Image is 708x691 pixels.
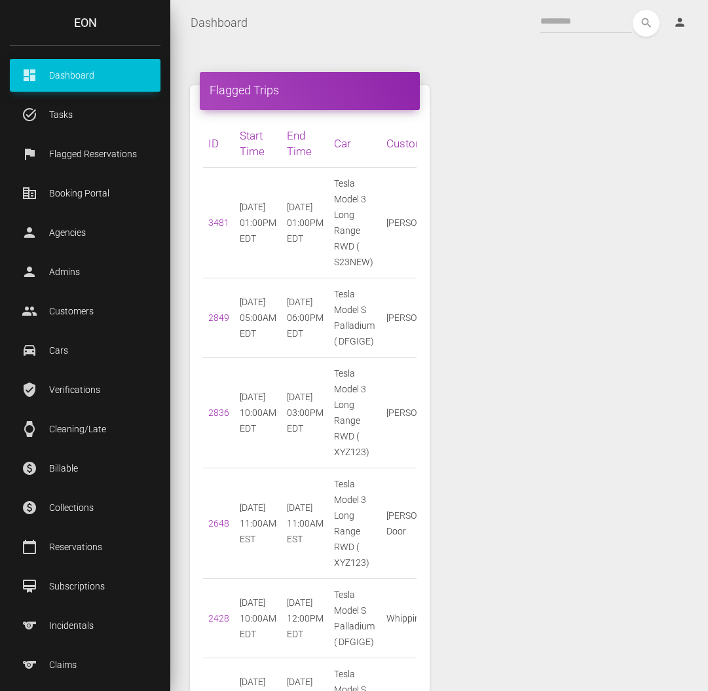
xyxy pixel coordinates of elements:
[10,59,160,92] a: dashboard Dashboard
[329,168,381,278] td: Tesla Model 3 Long Range RWD ( S23NEW)
[20,223,151,242] p: Agencies
[633,10,660,37] button: search
[234,278,282,358] td: [DATE] 05:00AM EDT
[329,579,381,658] td: Tesla Model S Palladium ( DFGIGE)
[20,380,151,400] p: Verifications
[10,295,160,327] a: people Customers
[20,458,151,478] p: Billable
[234,468,282,579] td: [DATE] 11:00AM EST
[20,183,151,203] p: Booking Portal
[329,358,381,468] td: Tesla Model 3 Long Range RWD ( XYZ123)
[20,301,151,321] p: Customers
[282,120,329,168] th: End Time
[381,168,460,278] td: [PERSON_NAME]
[381,120,460,168] th: Customer
[210,82,410,98] h4: Flagged Trips
[20,498,151,517] p: Collections
[10,373,160,406] a: verified_user Verifications
[10,452,160,485] a: paid Billable
[234,358,282,468] td: [DATE] 10:00AM EDT
[208,217,229,228] a: 3481
[20,537,151,557] p: Reservations
[20,65,151,85] p: Dashboard
[381,278,460,358] td: [PERSON_NAME]
[10,138,160,170] a: flag Flagged Reservations
[208,613,229,624] a: 2428
[20,419,151,439] p: Cleaning/Late
[282,579,329,658] td: [DATE] 12:00PM EDT
[10,98,160,131] a: task_alt Tasks
[10,177,160,210] a: corporate_fare Booking Portal
[20,341,151,360] p: Cars
[208,407,229,418] a: 2836
[329,468,381,579] td: Tesla Model 3 Long Range RWD ( XYZ123)
[234,168,282,278] td: [DATE] 01:00PM EDT
[282,358,329,468] td: [DATE] 03:00PM EDT
[282,168,329,278] td: [DATE] 01:00PM EDT
[10,609,160,642] a: sports Incidentals
[203,120,234,168] th: ID
[208,518,229,529] a: 2648
[10,216,160,249] a: person Agencies
[673,16,686,29] i: person
[282,278,329,358] td: [DATE] 06:00PM EDT
[381,579,460,658] td: Whipping Boy
[20,616,151,635] p: Incidentals
[20,655,151,675] p: Claims
[381,468,460,579] td: [PERSON_NAME] Door
[10,491,160,524] a: paid Collections
[234,579,282,658] td: [DATE] 10:00AM EDT
[282,468,329,579] td: [DATE] 11:00AM EST
[10,255,160,288] a: person Admins
[208,312,229,323] a: 2849
[10,531,160,563] a: calendar_today Reservations
[329,120,381,168] th: Car
[20,262,151,282] p: Admins
[10,413,160,445] a: watch Cleaning/Late
[663,10,698,36] a: person
[191,7,248,39] a: Dashboard
[381,358,460,468] td: [PERSON_NAME]
[10,648,160,681] a: sports Claims
[329,278,381,358] td: Tesla Model S Palladium ( DFGIGE)
[234,120,282,168] th: Start Time
[20,105,151,124] p: Tasks
[20,144,151,164] p: Flagged Reservations
[10,570,160,603] a: card_membership Subscriptions
[20,576,151,596] p: Subscriptions
[10,334,160,367] a: drive_eta Cars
